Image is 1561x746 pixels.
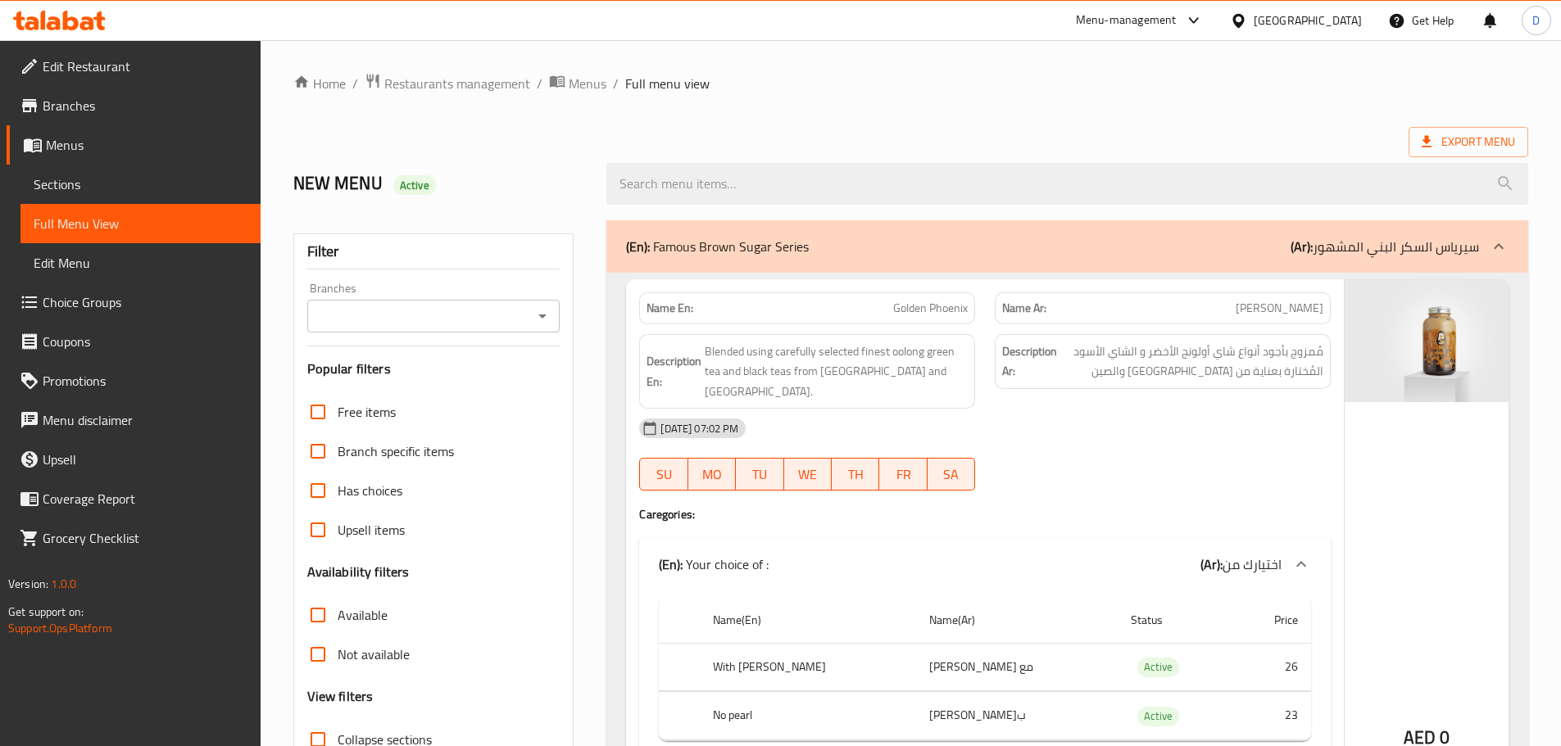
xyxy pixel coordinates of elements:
span: Active [393,178,436,193]
button: TH [832,458,879,491]
span: Export Menu [1422,132,1515,152]
span: Promotions [43,371,247,391]
span: مُمزوج بأجود أنواع شاي أولونج الأخضر و الشاي الأسود المُختارة بعناية من تايوان والصين [1060,341,1323,382]
b: (Ar): [1291,234,1313,259]
h3: Availability filters [307,563,410,581]
span: Version: [8,573,48,595]
a: Full Menu View [20,204,261,243]
span: Available [338,605,388,625]
strong: Description En: [647,351,701,391]
a: Support.OpsPlatform [8,617,112,639]
div: Active [1137,658,1179,677]
button: SA [928,458,975,491]
a: Upsell [7,440,261,479]
div: Active [393,175,436,195]
span: FR [886,463,920,486]
p: سيرياس السكر البني المشهور [1291,237,1479,256]
a: Menus [7,125,261,165]
a: Edit Menu [20,243,261,283]
span: Branch specific items [338,441,454,461]
a: Edit Restaurant [7,47,261,86]
strong: Name Ar: [1002,300,1046,317]
a: Grocery Checklist [7,518,261,558]
div: Filter [307,234,560,269]
span: Branches [43,96,247,115]
span: 1.0.0 [51,573,76,595]
img: Golden_Phoenix_NEWPremium638956017555757650.jpg [1345,279,1509,402]
b: (En): [659,552,683,576]
h3: View filters [307,687,374,706]
a: Home [293,74,346,93]
div: [GEOGRAPHIC_DATA] [1254,11,1362,29]
th: Name(Ar) [916,597,1119,644]
li: / [537,74,542,93]
strong: Description Ar: [1002,341,1057,382]
span: Upsell [43,450,247,469]
th: Price [1233,597,1311,644]
span: Upsell items [338,520,405,540]
span: Sections [34,174,247,194]
span: MO [695,463,729,486]
li: / [352,74,358,93]
a: Menus [549,73,606,94]
a: Restaurants management [365,73,530,94]
span: Choice Groups [43,292,247,312]
b: (Ar): [1200,552,1223,576]
input: search [606,163,1528,205]
span: Free items [338,402,396,422]
span: Get support on: [8,601,84,622]
span: Menus [46,135,247,155]
span: SA [934,463,969,486]
div: (En): Your choice of :(Ar):اختيارك من [639,538,1331,590]
strong: Name En: [647,300,693,317]
li: / [613,74,619,93]
span: Active [1137,707,1179,726]
th: Name(En) [700,597,916,644]
a: Branches [7,86,261,125]
span: Coupons [43,332,247,351]
b: (En): [626,234,650,259]
span: Restaurants management [384,74,530,93]
td: 26 [1233,643,1311,691]
span: Full menu view [625,74,710,93]
a: Choice Groups [7,283,261,322]
a: Promotions [7,361,261,400]
p: Famous Brown Sugar Series [626,237,809,256]
table: choices table [659,597,1311,741]
span: Full Menu View [34,214,247,233]
span: Grocery Checklist [43,528,247,548]
h4: Caregories: [639,506,1331,522]
span: Menus [569,74,606,93]
button: SU [639,458,687,491]
a: Menu disclaimer [7,400,261,440]
th: Status [1118,597,1233,644]
a: Coupons [7,322,261,361]
div: (En): Famous Brown Sugar Series(Ar):سيرياس السكر البني المشهور [606,220,1528,273]
td: مع [PERSON_NAME] [916,643,1119,691]
button: FR [879,458,927,491]
h2: NEW MENU [293,171,588,196]
div: Active [1137,707,1179,726]
h3: Popular filters [307,359,560,378]
p: Your choice of : [659,554,769,574]
a: Coverage Report [7,479,261,518]
nav: breadcrumb [293,73,1528,94]
span: Edit Menu [34,253,247,273]
span: Golden Phoenix [893,300,968,317]
button: TU [736,458,783,491]
th: With [PERSON_NAME] [700,643,916,691]
span: TU [742,463,777,486]
td: ب[PERSON_NAME] [916,692,1119,740]
span: اختيارك من [1223,552,1282,576]
span: Export Menu [1409,127,1528,157]
th: No pearl [700,692,916,740]
span: TH [838,463,873,486]
span: Coverage Report [43,489,247,509]
span: WE [791,463,825,486]
button: WE [784,458,832,491]
span: Edit Restaurant [43,57,247,76]
td: 23 [1233,692,1311,740]
div: Menu-management [1076,11,1177,30]
span: Active [1137,658,1179,676]
span: Menu disclaimer [43,410,247,430]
